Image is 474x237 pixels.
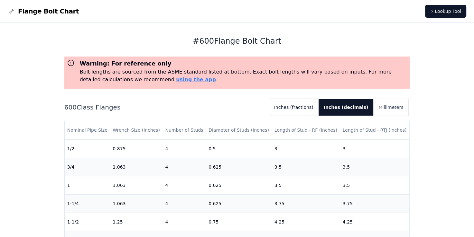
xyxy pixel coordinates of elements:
[163,213,206,231] td: 4
[340,194,410,213] td: 3.75
[110,121,163,139] th: Wrench Size (inches)
[18,7,79,16] span: Flange Bolt Chart
[65,121,110,139] th: Nominal Pipe Size
[8,7,79,16] a: Flange Bolt Chart LogoFlange Bolt Chart
[65,213,110,231] td: 1-1/2
[206,194,272,213] td: 0.625
[65,176,110,194] td: 1
[373,99,408,116] button: Millimeters
[206,176,272,194] td: 0.625
[206,139,272,158] td: 0.5
[163,139,206,158] td: 4
[206,121,272,139] th: Diameter of Studs (inches)
[65,158,110,176] td: 3/4
[272,213,340,231] td: 4.25
[64,36,410,46] h1: # 600 Flange Bolt Chart
[110,213,163,231] td: 1.25
[110,176,163,194] td: 1.063
[176,76,216,83] a: using the app
[163,121,206,139] th: Number of Studs
[340,213,410,231] td: 4.25
[425,5,466,18] a: ⚡ Lookup Tool
[272,121,340,139] th: Length of Stud - RF (inches)
[319,99,374,116] button: Inches (decimals)
[206,158,272,176] td: 0.625
[340,158,410,176] td: 3.5
[272,139,340,158] td: 3
[340,121,410,139] th: Length of Stud - RTJ (inches)
[163,158,206,176] td: 4
[8,7,15,15] img: Flange Bolt Chart Logo
[110,194,163,213] td: 1.063
[340,139,410,158] td: 3
[64,103,264,112] h2: 600 Class Flanges
[65,194,110,213] td: 1-1/4
[269,99,319,116] button: Inches (fractions)
[80,59,407,68] h3: Warning: For reference only
[163,176,206,194] td: 4
[206,213,272,231] td: 0.75
[65,139,110,158] td: 1/2
[110,158,163,176] td: 1.063
[80,68,407,83] p: Bolt lengths are sourced from the ASME standard listed at bottom. Exact bolt lengths will vary ba...
[272,176,340,194] td: 3.5
[340,176,410,194] td: 3.5
[272,158,340,176] td: 3.5
[272,194,340,213] td: 3.75
[110,139,163,158] td: 0.875
[163,194,206,213] td: 4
